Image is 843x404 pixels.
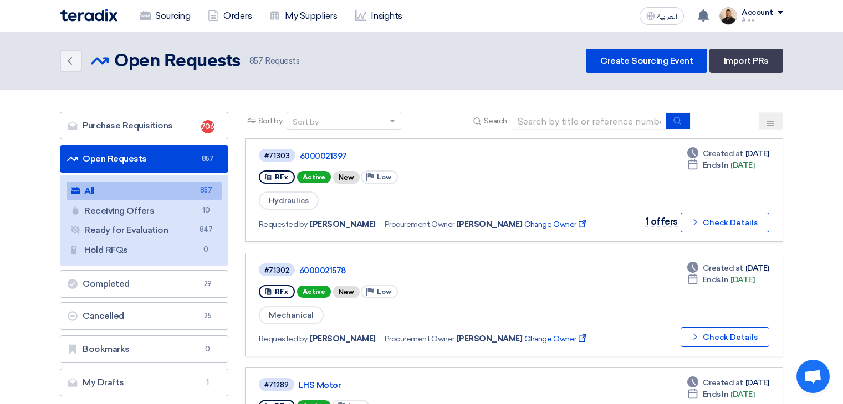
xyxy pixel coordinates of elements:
[201,153,214,164] span: 857
[719,7,737,25] img: MAA_1717931611039.JPG
[60,145,228,173] a: Open Requests857
[259,219,308,230] span: Requested by
[681,213,769,232] button: Check Details
[201,120,214,133] span: 706
[201,278,214,289] span: 29
[249,56,263,66] span: 857
[297,286,331,298] span: Active
[200,224,213,236] span: 847
[742,17,783,23] div: Alaa
[60,335,228,363] a: Bookmarks0
[275,173,288,181] span: RFx
[687,377,769,389] div: [DATE]
[703,262,743,274] span: Created at
[299,266,576,276] a: 6000021578
[67,201,222,220] a: Receiving Offers
[703,148,743,159] span: Created at
[640,7,684,25] button: العربية
[67,182,222,200] a: All
[200,205,213,216] span: 10
[742,8,773,18] div: Account
[258,115,283,127] span: Sort by
[200,185,213,196] span: 857
[796,360,830,393] div: Open chat
[512,113,667,130] input: Search by title or reference number
[201,344,214,355] span: 0
[60,112,228,139] a: Purchase Requisitions706
[333,171,360,184] div: New
[385,333,454,345] span: Procurement Owner
[709,49,783,73] a: Import PRs
[484,115,507,127] span: Search
[275,288,288,296] span: RFx
[293,116,319,128] div: Sort by
[201,310,214,322] span: 25
[524,333,588,345] span: Change Owner
[297,171,331,183] span: Active
[259,191,319,210] span: Hydraulics
[586,49,707,73] a: Create Sourcing Event
[377,173,391,181] span: Low
[67,221,222,240] a: Ready for Evaluation
[687,389,755,400] div: [DATE]
[687,159,755,171] div: [DATE]
[457,219,523,230] span: [PERSON_NAME]
[310,333,376,345] span: [PERSON_NAME]
[249,55,300,68] span: Requests
[264,267,289,274] div: #71302
[346,4,411,28] a: Insights
[385,219,454,230] span: Procurement Owner
[524,219,588,230] span: Change Owner
[60,9,117,22] img: Teradix logo
[645,216,678,227] span: 1 offers
[60,270,228,298] a: Completed29
[200,244,213,256] span: 0
[67,241,222,260] a: Hold RFQs
[131,4,199,28] a: Sourcing
[657,13,677,20] span: العربية
[703,389,729,400] span: Ends In
[377,288,391,296] span: Low
[687,262,769,274] div: [DATE]
[703,274,729,286] span: Ends In
[201,377,214,388] span: 1
[264,381,289,389] div: #71289
[703,159,729,171] span: Ends In
[457,333,523,345] span: [PERSON_NAME]
[199,4,260,28] a: Orders
[60,369,228,396] a: My Drafts1
[60,302,228,330] a: Cancelled25
[333,286,360,298] div: New
[259,333,308,345] span: Requested by
[687,148,769,159] div: [DATE]
[299,380,576,390] a: LHS Motor
[703,377,743,389] span: Created at
[681,327,769,347] button: Check Details
[264,152,290,159] div: #71303
[114,50,241,72] h2: Open Requests
[310,219,376,230] span: [PERSON_NAME]
[260,4,346,28] a: My Suppliers
[300,151,577,161] a: 6000021397
[687,274,755,286] div: [DATE]
[259,306,324,324] span: Mechanical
